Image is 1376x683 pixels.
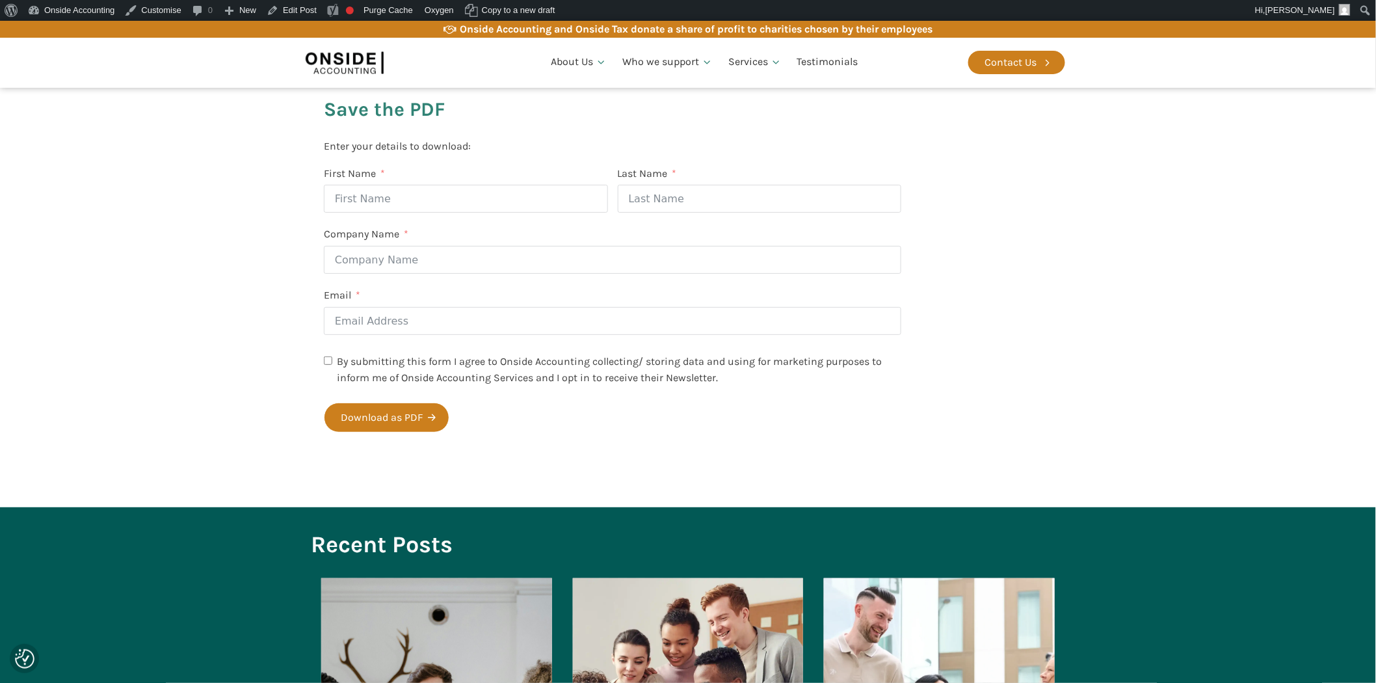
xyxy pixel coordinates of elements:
div: By submitting this form I agree to Onside Accounting collecting/ storing data and using for marke... [337,348,901,386]
h3: Save the PDF [324,92,901,127]
a: Contact Us [968,51,1065,74]
span: [PERSON_NAME] [1265,5,1335,15]
div: Focus keyphrase not set [346,7,354,14]
label: By submitting this form I agree to Onside Accounting collecting/ storing data and using for marke... [324,348,901,386]
input: Last Name [618,185,902,213]
p: Enter your details to download: [324,138,901,155]
a: Testimonials [789,40,866,85]
label: Company Name [324,226,408,243]
button: Consent Preferences [15,649,34,669]
label: Last Name [618,165,677,182]
h1: Recent Posts [311,526,453,564]
input: By submitting this form I agree to Onside Accounting collecting/ storing data and using for marke... [324,356,332,365]
img: Onside Accounting [306,47,384,77]
a: About Us [543,40,615,85]
a: Who we support [615,40,721,85]
input: Email [324,307,901,335]
label: Email [324,287,360,304]
label: First Name [324,165,385,182]
input: Company Name [324,246,901,274]
div: Contact Us [985,54,1037,71]
input: First Name [324,185,608,213]
button: Download as PDF [324,403,449,433]
div: Onside Accounting and Onside Tax donate a share of profit to charities chosen by their employees [460,21,933,38]
a: Services [721,40,789,85]
img: Revisit consent button [15,649,34,669]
